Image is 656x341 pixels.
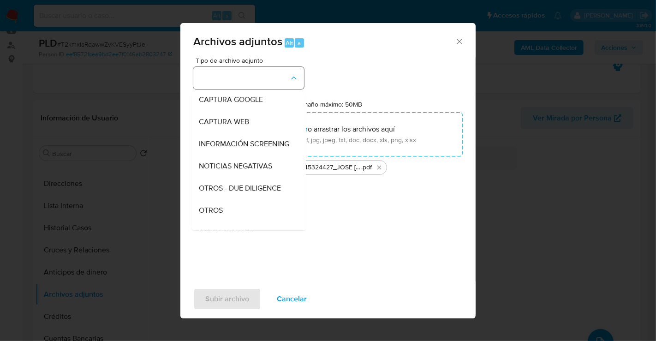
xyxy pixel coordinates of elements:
span: CAPTURA WEB [199,117,249,126]
button: Eliminar 1545324427_JOSE LUIS RUEDA FLORES FAHL_SEP25.pdf [374,162,385,173]
span: CAPTURA GOOGLE [199,95,263,104]
span: Tipo de archivo adjunto [196,57,306,64]
button: Cerrar [455,37,463,45]
span: Archivos adjuntos [193,33,282,49]
ul: Archivos seleccionados [193,156,463,175]
span: Cancelar [277,289,307,309]
span: OTROS [199,206,223,215]
span: 1545324427_JOSE [PERSON_NAME] FAHL_SEP25 [298,163,361,172]
span: OTROS - DUE DILIGENCE [199,184,281,193]
span: NOTICIAS NEGATIVAS [199,162,272,171]
span: a [298,39,301,48]
span: .pdf [361,163,372,172]
span: INFORMACIÓN SCREENING [199,139,289,149]
button: Cancelar [265,288,319,310]
span: Alt [286,39,293,48]
label: Tamaño máximo: 50MB [297,100,363,108]
span: ANTECEDENTES [199,228,253,237]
